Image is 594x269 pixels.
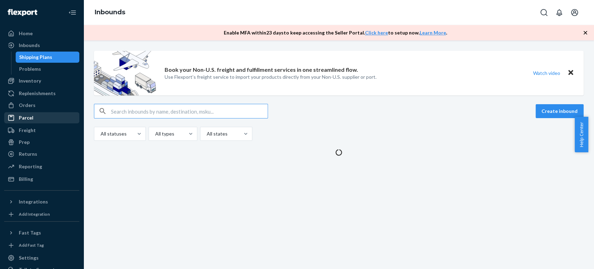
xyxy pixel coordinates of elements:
[19,198,48,205] div: Integrations
[95,8,125,16] a: Inbounds
[19,77,41,84] div: Inventory
[537,6,551,20] button: Open Search Box
[19,176,33,183] div: Billing
[19,211,50,217] div: Add Integration
[16,63,80,75] a: Problems
[8,9,37,16] img: Flexport logo
[19,254,39,261] div: Settings
[4,28,79,39] a: Home
[19,127,36,134] div: Freight
[19,90,56,97] div: Replenishments
[16,52,80,63] a: Shipping Plans
[420,30,446,36] a: Learn More
[19,54,52,61] div: Shipping Plans
[4,75,79,86] a: Inventory
[4,148,79,160] a: Returns
[19,229,41,236] div: Fast Tags
[4,227,79,238] button: Fast Tags
[206,130,207,137] input: All states
[536,104,584,118] button: Create inbound
[365,30,388,36] a: Click here
[19,42,40,49] div: Inbounds
[4,137,79,148] a: Prep
[529,68,565,78] button: Watch video
[19,30,33,37] div: Home
[19,139,30,146] div: Prep
[575,117,588,152] button: Help Center
[566,68,575,78] button: Close
[19,114,33,121] div: Parcel
[89,2,131,23] ol: breadcrumbs
[4,100,79,111] a: Orders
[65,6,79,20] button: Close Navigation
[4,241,79,249] a: Add Fast Tag
[568,6,581,20] button: Open account menu
[4,112,79,123] a: Parcel
[165,74,377,80] p: Use Flexport’s freight service to import your products directly from your Non-U.S. supplier or port.
[100,130,101,137] input: All statuses
[4,210,79,218] a: Add Integration
[4,196,79,207] button: Integrations
[4,88,79,99] a: Replenishments
[4,161,79,172] a: Reporting
[165,66,358,74] p: Book your Non-U.S. freight and fulfillment services in one streamlined flow.
[19,163,42,170] div: Reporting
[224,29,447,36] p: Enable MFA within 23 days to keep accessing the Seller Portal. to setup now. .
[4,40,79,51] a: Inbounds
[4,252,79,263] a: Settings
[4,174,79,185] a: Billing
[4,125,79,136] a: Freight
[111,104,268,118] input: Search inbounds by name, destination, msku...
[19,102,35,109] div: Orders
[19,66,41,72] div: Problems
[19,242,44,248] div: Add Fast Tag
[552,6,566,20] button: Open notifications
[19,151,37,157] div: Returns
